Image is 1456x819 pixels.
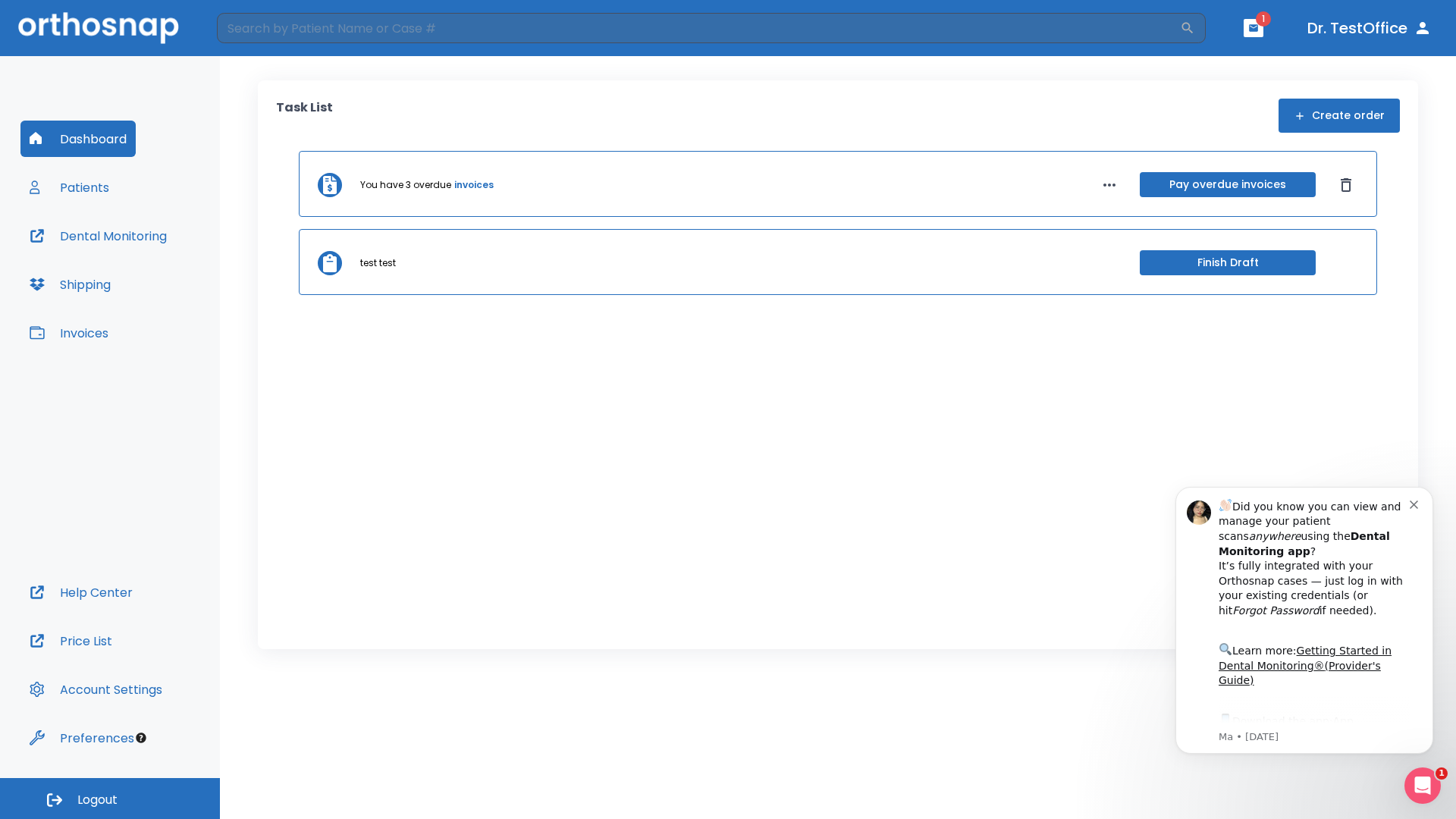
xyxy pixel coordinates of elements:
[360,178,451,192] p: You have 3 overdue
[217,13,1180,43] input: Search by Patient Name or Case #
[66,266,257,280] p: Message from Ma, sent 3w ago
[20,266,120,303] button: Shipping
[276,99,333,133] p: Task List
[1279,99,1400,133] button: Create order
[257,33,269,45] button: Dismiss notification
[20,218,176,254] button: Dental Monitoring
[1256,11,1271,27] span: 1
[1140,250,1316,275] button: Finish Draft
[454,178,494,192] a: invoices
[20,169,118,206] button: Patients
[360,256,396,270] p: test test
[20,574,142,610] button: Help Center
[66,247,257,325] div: Download the app: | ​ Let us know if you need help getting started!
[20,671,171,708] button: Account Settings
[1301,14,1438,42] button: Dr. TestOffice
[77,792,118,808] span: Logout
[1404,767,1441,804] iframe: Intercom live chat
[20,121,136,157] button: Dashboard
[1140,172,1316,197] button: Pay overdue invoices
[20,720,143,756] button: Preferences
[1153,464,1456,778] iframe: Intercom notifications message
[20,623,121,659] button: Price List
[1334,173,1358,197] button: Dismiss
[134,731,148,745] div: Tooltip anchor
[66,251,201,278] a: App Store
[1436,767,1448,780] span: 1
[20,315,118,351] button: Invoices
[18,12,179,43] img: Orthosnap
